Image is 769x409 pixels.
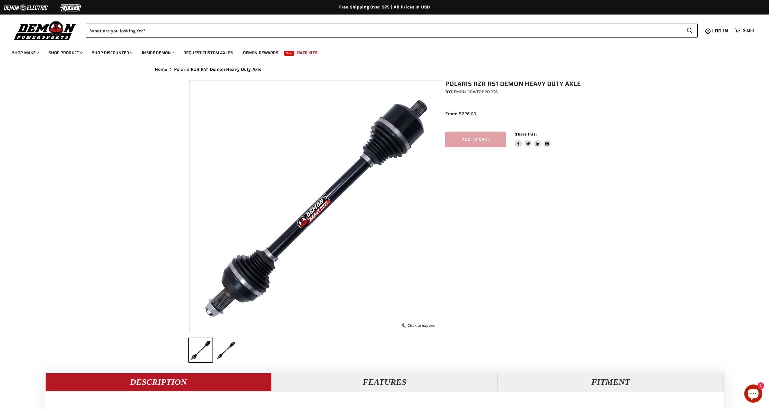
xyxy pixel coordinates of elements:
[44,47,86,59] a: Shop Product
[190,80,442,333] img: Polaris RZR RS1 Demon Heavy Duty Axle
[174,67,262,72] span: Polaris RZR RS1 Demon Heavy Duty Axle
[45,373,271,391] button: Description
[743,28,754,34] span: $0.00
[451,89,498,94] a: Demon Powersports
[137,47,178,59] a: Inside Demon
[8,47,43,59] a: Shop Make
[155,67,167,72] a: Home
[709,28,732,34] a: Log in
[3,2,48,14] img: Demon Electric Logo 2
[445,80,583,88] h1: Polaris RZR RS1 Demon Heavy Duty Axle
[399,321,439,329] button: Click to expand
[498,373,724,391] button: Fitment
[515,132,537,136] span: Share this:
[189,338,213,362] button: Polaris RZR RS1 Demon Heavy Duty Axle thumbnail
[48,2,94,14] img: TGB Logo 2
[143,5,626,10] div: Free Shipping Over $75 | All Prices In USD
[179,47,237,59] a: Request Custom Axles
[8,44,752,59] ul: Main menu
[284,51,294,56] span: New!
[515,132,551,148] aside: Share this:
[402,323,436,328] span: Click to expand
[12,20,78,41] img: Demon Powersports
[682,24,698,38] button: Search
[742,384,764,404] inbox-online-store-chat: Shopify online store chat
[271,373,498,391] button: Features
[445,89,583,95] div: by
[86,24,698,38] form: Product
[214,338,238,362] button: Polaris RZR RS1 Demon Heavy Duty Axle thumbnail
[143,67,626,72] nav: Breadcrumbs
[87,47,136,59] a: Shop Discounted
[712,27,728,34] span: Log in
[732,26,757,35] a: $0.00
[238,47,283,59] a: Demon Rewards
[293,47,322,59] a: Race Kits
[86,24,682,38] input: Search
[445,111,476,116] span: From: $225.00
